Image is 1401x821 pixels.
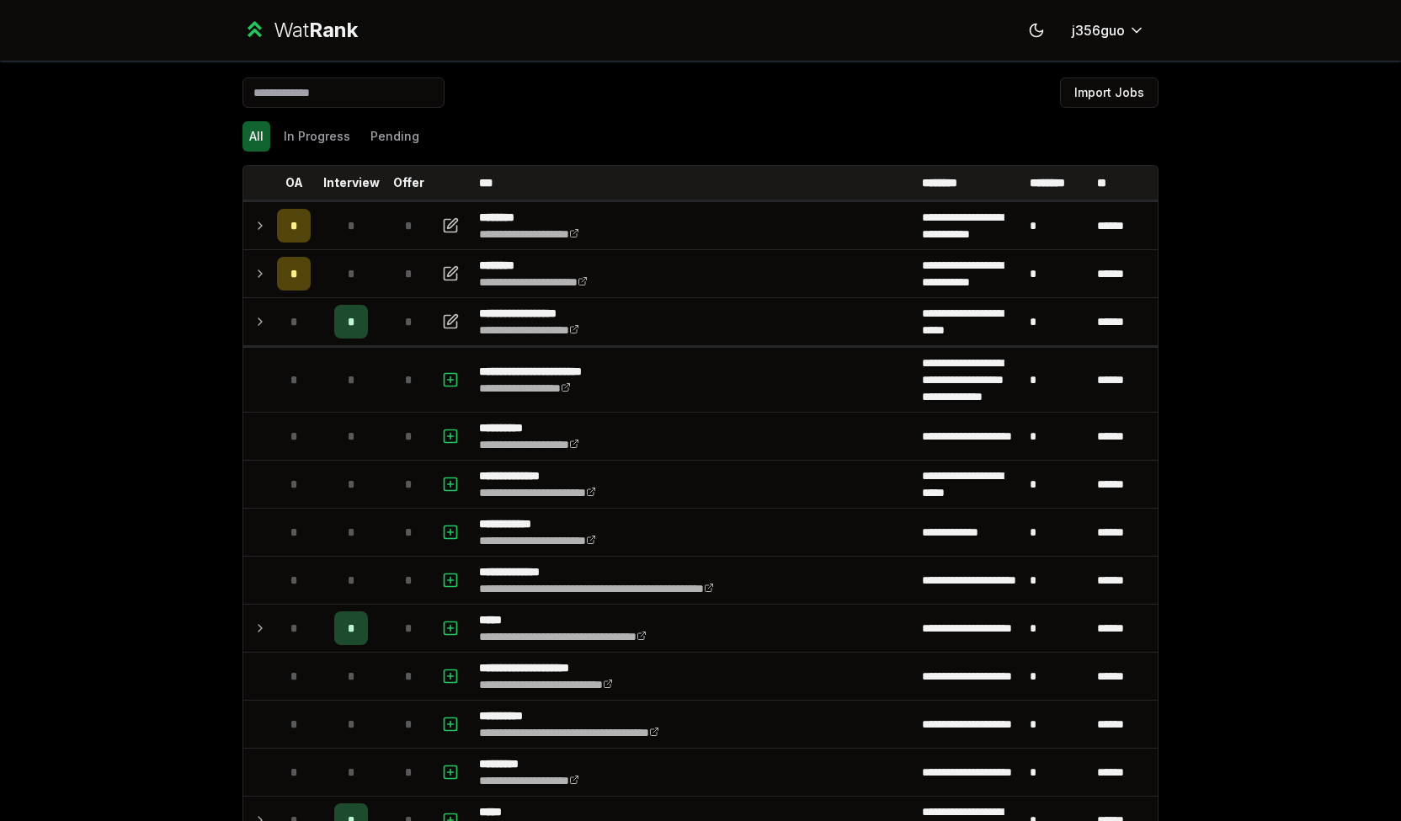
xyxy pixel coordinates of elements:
[277,121,357,152] button: In Progress
[285,174,303,191] p: OA
[1060,77,1159,108] button: Import Jobs
[1058,15,1159,45] button: j356guo
[274,17,358,44] div: Wat
[242,121,270,152] button: All
[364,121,426,152] button: Pending
[393,174,424,191] p: Offer
[323,174,380,191] p: Interview
[1072,20,1125,40] span: j356guo
[309,18,358,42] span: Rank
[242,17,358,44] a: WatRank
